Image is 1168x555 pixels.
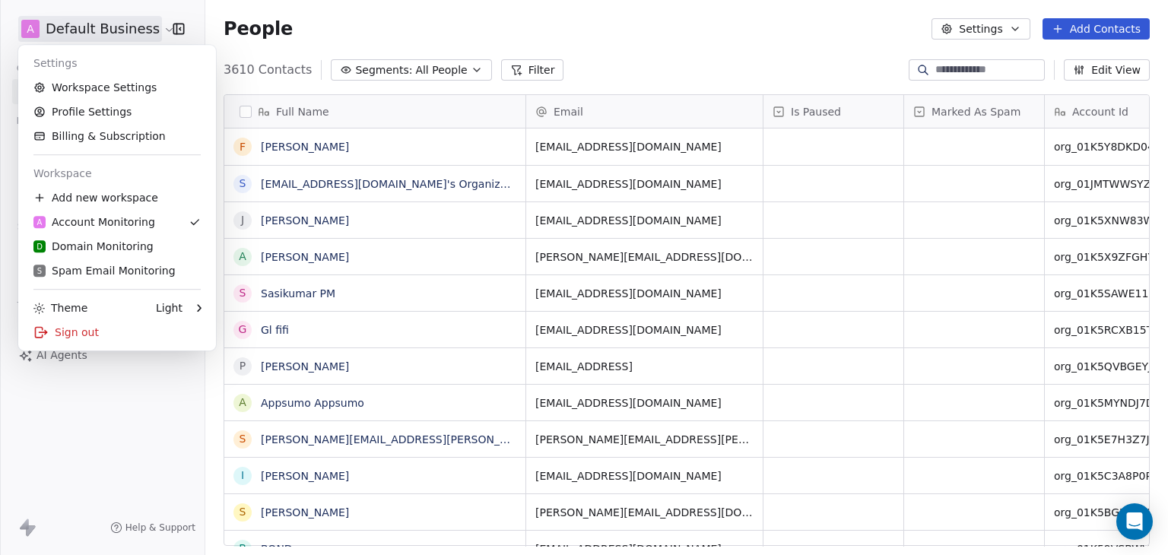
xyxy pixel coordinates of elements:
span: S [37,265,42,277]
div: Spam Email Monitoring [33,263,176,278]
div: Account Monitoring [33,214,155,230]
div: Add new workspace [24,186,210,210]
span: D [36,241,43,252]
a: Profile Settings [24,100,210,124]
a: Billing & Subscription [24,124,210,148]
div: Workspace [24,161,210,186]
div: Settings [24,51,210,75]
div: Sign out [24,320,210,344]
div: Theme [33,300,87,316]
div: Light [156,300,182,316]
div: Domain Monitoring [33,239,154,254]
a: Workspace Settings [24,75,210,100]
span: A [37,217,43,228]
